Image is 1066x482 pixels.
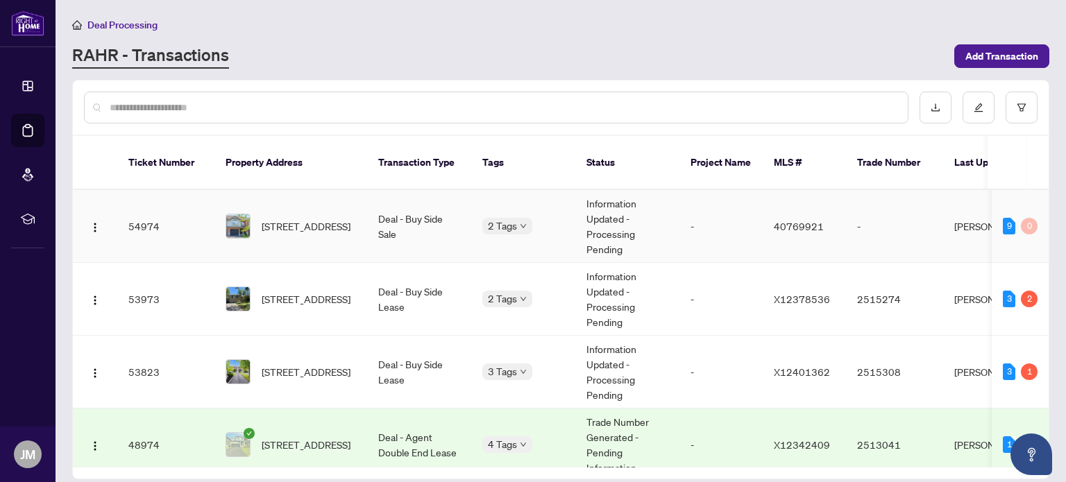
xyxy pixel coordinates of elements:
[226,433,250,456] img: thumbnail-img
[226,287,250,311] img: thumbnail-img
[367,190,471,263] td: Deal - Buy Side Sale
[84,361,106,383] button: Logo
[262,364,350,379] span: [STREET_ADDRESS]
[1021,363,1038,380] div: 1
[943,190,1047,263] td: [PERSON_NAME]
[954,44,1049,68] button: Add Transaction
[1003,218,1015,234] div: 9
[117,408,214,481] td: 48974
[226,360,250,384] img: thumbnail-img
[846,336,943,408] td: 2515308
[367,263,471,336] td: Deal - Buy Side Lease
[367,136,471,190] th: Transaction Type
[846,408,943,481] td: 2513041
[920,92,951,123] button: download
[943,336,1047,408] td: [PERSON_NAME]
[520,368,527,375] span: down
[90,440,101,451] img: Logo
[963,92,995,123] button: edit
[774,220,824,232] span: 40769921
[226,214,250,238] img: thumbnail-img
[846,136,943,190] th: Trade Number
[575,336,679,408] td: Information Updated - Processing Pending
[72,20,82,30] span: home
[1003,436,1015,453] div: 1
[262,437,350,452] span: [STREET_ADDRESS]
[117,190,214,263] td: 54974
[943,408,1047,481] td: [PERSON_NAME]
[1021,291,1038,307] div: 2
[679,408,763,481] td: -
[87,19,158,31] span: Deal Processing
[1017,103,1026,112] span: filter
[974,103,983,112] span: edit
[262,291,350,307] span: [STREET_ADDRESS]
[1003,291,1015,307] div: 3
[1006,92,1038,123] button: filter
[117,263,214,336] td: 53973
[244,428,255,439] span: check-circle
[520,223,527,230] span: down
[488,291,517,307] span: 2 Tags
[488,363,517,379] span: 3 Tags
[367,336,471,408] td: Deal - Buy Side Lease
[117,336,214,408] td: 53823
[72,44,229,69] a: RAHR - Transactions
[763,136,846,190] th: MLS #
[943,136,1047,190] th: Last Updated By
[90,368,101,379] img: Logo
[471,136,575,190] th: Tags
[679,263,763,336] td: -
[846,263,943,336] td: 2515274
[931,103,940,112] span: download
[774,365,830,378] span: X12401362
[575,408,679,481] td: Trade Number Generated - Pending Information
[679,136,763,190] th: Project Name
[20,445,35,464] span: JM
[1021,218,1038,234] div: 0
[214,136,367,190] th: Property Address
[774,438,830,451] span: X12342409
[11,10,44,36] img: logo
[943,263,1047,336] td: [PERSON_NAME]
[679,336,763,408] td: -
[1010,433,1052,475] button: Open asap
[575,136,679,190] th: Status
[90,295,101,306] img: Logo
[575,190,679,263] td: Information Updated - Processing Pending
[117,136,214,190] th: Ticket Number
[520,295,527,302] span: down
[679,190,763,263] td: -
[90,222,101,233] img: Logo
[84,433,106,456] button: Logo
[367,408,471,481] td: Deal - Agent Double End Lease
[846,190,943,263] td: -
[1003,363,1015,380] div: 3
[774,293,830,305] span: X12378536
[488,436,517,452] span: 4 Tags
[84,215,106,237] button: Logo
[965,45,1038,67] span: Add Transaction
[575,263,679,336] td: Information Updated - Processing Pending
[488,218,517,234] span: 2 Tags
[262,218,350,234] span: [STREET_ADDRESS]
[84,288,106,310] button: Logo
[520,441,527,448] span: down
